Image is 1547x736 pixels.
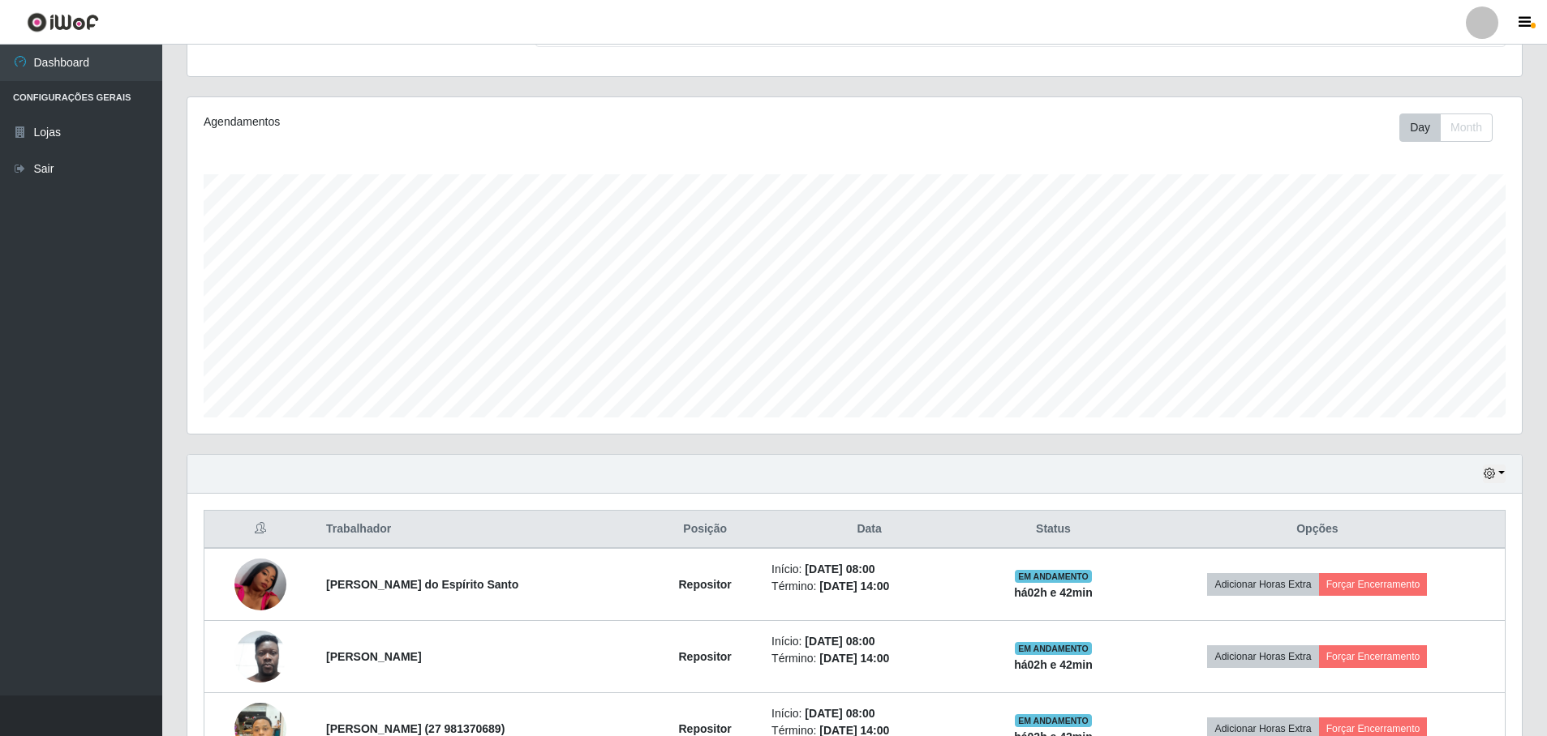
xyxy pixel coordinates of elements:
div: First group [1399,113,1493,142]
button: Adicionar Horas Extra [1207,573,1318,596]
strong: [PERSON_NAME] (27 981370689) [326,722,505,735]
button: Forçar Encerramento [1319,573,1428,596]
time: [DATE] 08:00 [805,635,874,648]
strong: há 02 h e 42 min [1014,658,1093,671]
time: [DATE] 08:00 [805,707,874,720]
button: Day [1399,113,1441,142]
strong: Repositor [678,722,731,735]
img: 1750620222333.jpeg [234,538,286,631]
li: Término: [771,578,967,595]
th: Posição [648,511,762,549]
div: Agendamentos [204,113,732,131]
span: EM ANDAMENTO [1015,642,1092,655]
th: Trabalhador [316,511,648,549]
strong: [PERSON_NAME] do Espírito Santo [326,578,518,591]
img: CoreUI Logo [27,12,99,32]
span: EM ANDAMENTO [1015,570,1092,583]
button: Adicionar Horas Extra [1207,645,1318,668]
button: Forçar Encerramento [1319,645,1428,668]
button: Month [1440,113,1493,142]
time: [DATE] 14:00 [819,652,889,665]
th: Opções [1130,511,1506,549]
strong: Repositor [678,650,731,663]
time: [DATE] 08:00 [805,563,874,576]
li: Início: [771,633,967,650]
li: Término: [771,650,967,667]
img: 1752240503599.jpeg [234,622,286,691]
th: Data [762,511,977,549]
time: [DATE] 14:00 [819,580,889,593]
strong: há 02 h e 42 min [1014,586,1093,599]
span: EM ANDAMENTO [1015,714,1092,727]
th: Status [977,511,1130,549]
li: Início: [771,705,967,722]
li: Início: [771,561,967,578]
strong: Repositor [678,578,731,591]
div: Toolbar with button groups [1399,113,1506,142]
strong: [PERSON_NAME] [326,650,421,663]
